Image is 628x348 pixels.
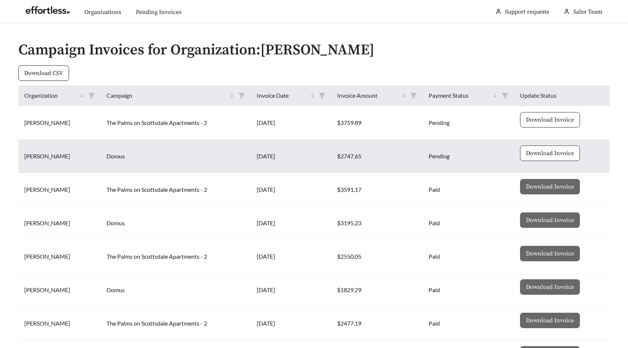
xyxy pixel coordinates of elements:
td: The Palms on Scottsdale Apartments - 2 [101,106,251,140]
td: [PERSON_NAME] [18,140,101,173]
td: Pending [423,140,514,173]
td: [PERSON_NAME] [18,173,101,207]
td: Paid [423,307,514,340]
td: The Palms on Scottsdale Apartments - 2 [101,173,251,207]
td: $3591.17 [331,173,423,207]
td: $3195.23 [331,207,423,240]
span: Download Invoice [526,149,574,158]
span: filter [407,90,420,101]
button: Download Invoice [520,112,580,128]
span: Download CSV [24,69,63,78]
span: filter [88,92,95,99]
td: $2477.19 [331,307,423,340]
span: filter [316,90,328,101]
span: Invoice Date [257,91,309,100]
td: Pending [423,106,514,140]
button: Download Invoice [520,179,580,194]
button: Download Invoice [520,313,580,328]
td: The Palms on Scottsdale Apartments - 2 [101,307,251,340]
span: filter [238,92,245,99]
span: Campaign [107,91,228,100]
td: Domus [101,273,251,307]
h2: Campaign Invoices for Organization: [PERSON_NAME] [18,42,610,58]
td: [PERSON_NAME] [18,106,101,140]
td: The Palms on Scottsdale Apartments - 2 [101,240,251,273]
a: Support requests [505,8,549,15]
td: $3759.89 [331,106,423,140]
button: Download Invoice [520,146,580,161]
td: [DATE] [251,240,331,273]
a: Organizations [84,8,121,16]
span: filter [235,90,248,101]
span: filter [502,92,508,99]
td: [DATE] [251,140,331,173]
td: $1829.29 [331,273,423,307]
span: Payment Status [429,91,491,100]
td: Domus [101,140,251,173]
td: [PERSON_NAME] [18,307,101,340]
span: Organization [24,91,78,100]
span: filter [410,92,417,99]
td: Domus [101,207,251,240]
span: Invoice Amount [337,91,401,100]
td: [DATE] [251,106,331,140]
span: Sales Team [573,8,602,15]
td: Paid [423,240,514,273]
td: Paid [423,273,514,307]
td: [PERSON_NAME] [18,273,101,307]
button: Download Invoice [520,246,580,261]
span: filter [499,90,511,101]
td: [DATE] [251,307,331,340]
td: [DATE] [251,173,331,207]
button: Download Invoice [520,279,580,295]
a: Pending Invoices [136,8,181,16]
td: $2747.65 [331,140,423,173]
span: filter [85,90,98,101]
span: filter [319,92,325,99]
td: Paid [423,173,514,207]
td: [DATE] [251,207,331,240]
button: Download CSV [18,65,69,81]
td: [PERSON_NAME] [18,240,101,273]
span: Download Invoice [526,115,574,124]
td: $2550.05 [331,240,423,273]
td: [PERSON_NAME] [18,207,101,240]
td: [DATE] [251,273,331,307]
button: Download Invoice [520,212,580,228]
td: Paid [423,207,514,240]
th: Update Status [514,85,610,106]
